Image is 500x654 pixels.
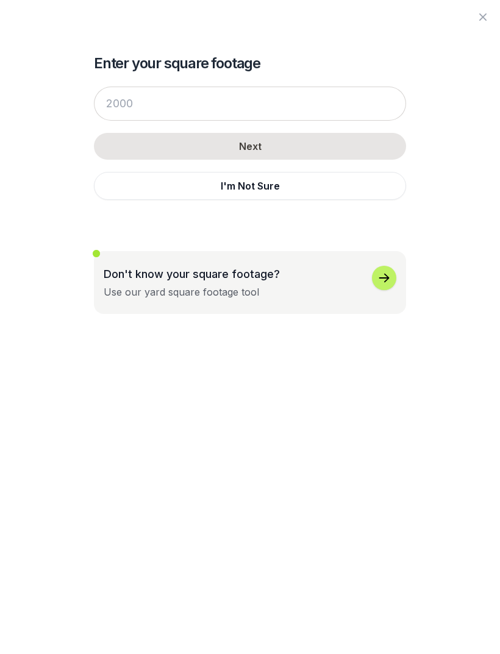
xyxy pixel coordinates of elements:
div: Use our yard square footage tool [104,285,259,299]
h2: Enter your square footage [94,54,406,73]
input: 2000 [94,87,406,121]
p: Don't know your square footage? [104,266,280,282]
button: Don't know your square footage?Use our yard square footage tool [94,251,406,314]
button: Next [94,133,406,160]
button: I'm Not Sure [94,172,406,200]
